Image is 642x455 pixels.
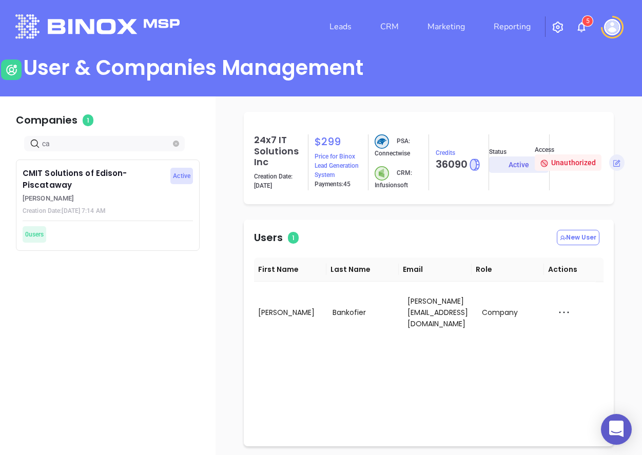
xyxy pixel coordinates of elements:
a: Leads [325,16,356,37]
img: user [1,60,22,80]
img: iconNotification [575,21,588,33]
p: CRM: Infusionsoft [375,166,422,190]
span: 1 [83,114,93,126]
p: CMIT Solutions of Edison-Piscataway [23,168,165,191]
span: [PERSON_NAME][EMAIL_ADDRESS][DOMAIN_NAME] [407,296,468,329]
th: Last Name [326,258,399,282]
p: Status [489,147,507,156]
button: New User [557,230,599,245]
input: Search… [42,138,171,149]
span: 5 [586,17,590,25]
div: Active [509,156,530,173]
p: Payments: 45 [315,180,351,189]
img: crm [375,134,389,149]
div: User & Companies Management [23,55,363,80]
p: Users [254,230,299,245]
a: Marketing [423,16,469,37]
h5: 36090 [436,157,482,172]
p: Price for Binox Lead Generation System [315,152,362,180]
a: Reporting [490,16,535,37]
img: crm [375,166,389,181]
span: 1 [288,232,299,244]
button: close-circle [173,141,179,147]
sup: 5 [582,16,593,26]
span: Company [482,307,518,318]
span: 0 users [25,229,44,240]
p: Access [535,145,554,154]
span: Bankofier [333,307,366,318]
th: Actions [544,258,596,282]
span: Active [173,170,190,182]
th: Role [472,258,544,282]
p: [PERSON_NAME] [23,193,165,204]
a: CRM [376,16,403,37]
p: Companies [16,112,200,128]
p: Creation Date: [DATE] 7:14 AM [23,206,165,215]
img: iconSetting [552,21,564,33]
p: Creation Date: [DATE] [254,172,302,190]
h5: $ 299 [315,135,362,148]
p: PSA: Connectwise [375,134,422,158]
span: [PERSON_NAME] [258,307,315,318]
span: Unauthorized [540,159,596,167]
img: logo [15,14,180,38]
th: First Name [254,258,326,282]
p: Credits [436,148,455,157]
th: Email [399,258,471,282]
img: user [604,19,620,35]
h5: 24x7 IT Solutions Inc [254,134,302,168]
